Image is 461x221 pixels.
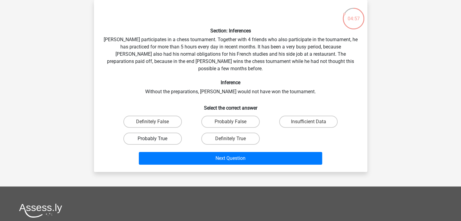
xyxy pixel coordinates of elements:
[279,116,338,128] label: Insufficient Data
[96,5,365,167] div: [PERSON_NAME] participates in a chess tournament. Together with 4 friends who also participate in...
[123,133,182,145] label: Probably True
[123,116,182,128] label: Definitely False
[104,80,358,85] h6: Inference
[104,28,358,34] h6: Section: Inferences
[19,203,62,218] img: Assessly logo
[139,152,322,165] button: Next Question
[104,100,358,111] h6: Select the correct answer
[342,7,365,22] div: 04:57
[201,133,260,145] label: Definitely True
[201,116,260,128] label: Probably False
